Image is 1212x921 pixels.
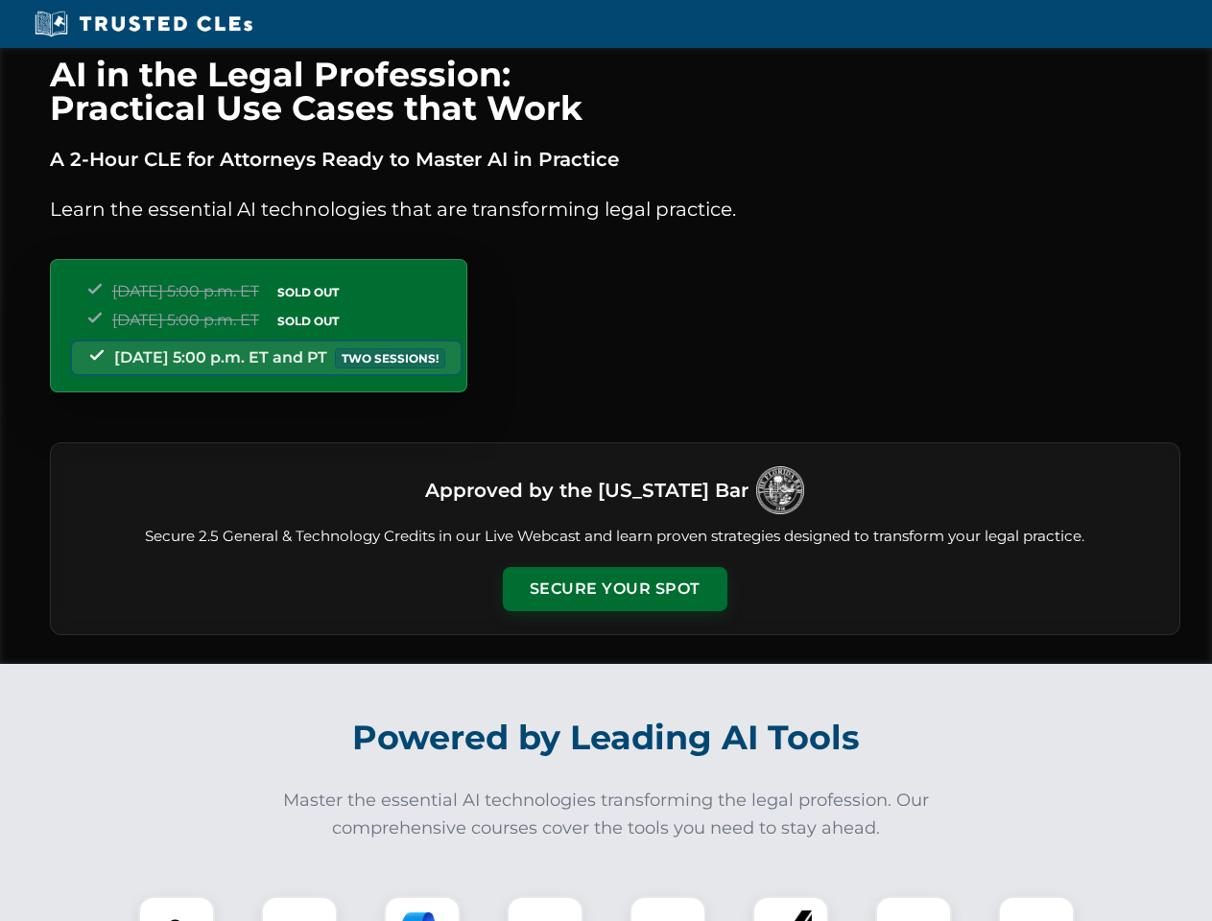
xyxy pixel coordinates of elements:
p: Learn the essential AI technologies that are transforming legal practice. [50,194,1180,224]
h1: AI in the Legal Profession: Practical Use Cases that Work [50,58,1180,125]
img: Trusted CLEs [29,10,258,38]
span: SOLD OUT [271,311,345,331]
button: Secure Your Spot [503,567,727,611]
span: [DATE] 5:00 p.m. ET [112,282,259,300]
h3: Approved by the [US_STATE] Bar [425,473,749,508]
h2: Powered by Leading AI Tools [75,704,1138,771]
span: [DATE] 5:00 p.m. ET [112,311,259,329]
span: SOLD OUT [271,282,345,302]
p: Secure 2.5 General & Technology Credits in our Live Webcast and learn proven strategies designed ... [74,526,1156,548]
p: A 2-Hour CLE for Attorneys Ready to Master AI in Practice [50,144,1180,175]
img: Logo [756,466,804,514]
p: Master the essential AI technologies transforming the legal profession. Our comprehensive courses... [271,787,942,842]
